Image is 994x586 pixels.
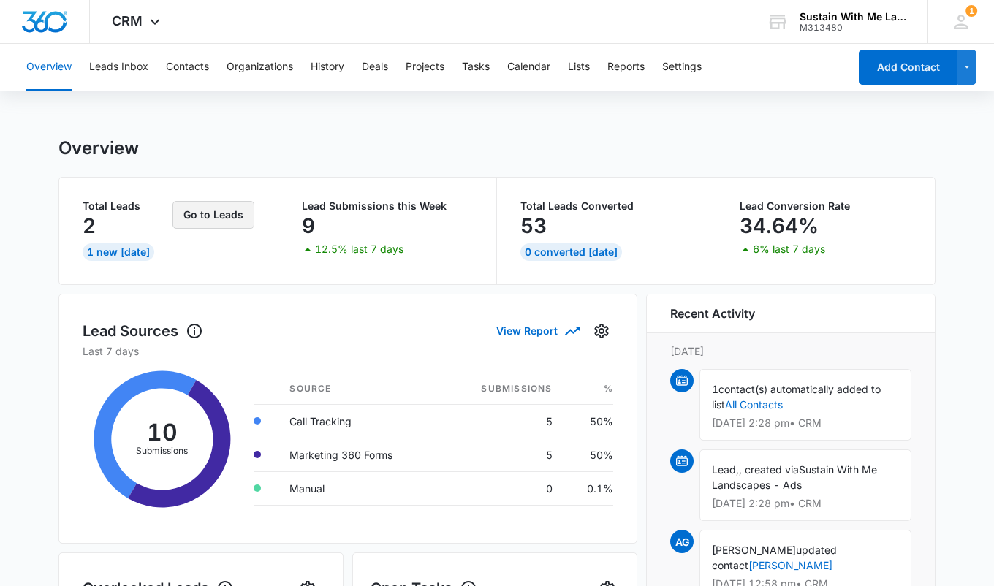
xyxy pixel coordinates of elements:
div: account id [800,23,906,33]
button: Reports [607,44,645,91]
span: AG [670,530,694,553]
p: Lead Submissions this Week [302,201,474,211]
td: 50% [564,404,613,438]
th: Source [278,373,441,405]
button: Overview [26,44,72,91]
button: Contacts [166,44,209,91]
td: 5 [441,438,564,471]
p: 9 [302,214,315,237]
span: [PERSON_NAME] [712,544,796,556]
div: 1 New [DATE] [83,243,154,261]
h6: Recent Activity [670,305,755,322]
a: Go to Leads [172,208,254,221]
button: Organizations [227,44,293,91]
p: 53 [520,214,547,237]
h1: Lead Sources [83,320,203,342]
div: notifications count [965,5,977,17]
td: 0.1% [564,471,613,505]
span: , created via [739,463,799,476]
p: 2 [83,214,96,237]
div: 0 Converted [DATE] [520,243,622,261]
p: Total Leads Converted [520,201,692,211]
td: Marketing 360 Forms [278,438,441,471]
button: History [311,44,344,91]
th: % [564,373,613,405]
button: Tasks [462,44,490,91]
td: Manual [278,471,441,505]
p: [DATE] 2:28 pm • CRM [712,418,899,428]
p: 6% last 7 days [753,244,825,254]
td: Call Tracking [278,404,441,438]
button: Settings [590,319,613,343]
button: Settings [662,44,702,91]
td: 0 [441,471,564,505]
div: account name [800,11,906,23]
h1: Overview [58,137,139,159]
span: CRM [112,13,143,28]
p: [DATE] 2:28 pm • CRM [712,498,899,509]
button: Go to Leads [172,201,254,229]
span: Lead, [712,463,739,476]
p: 34.64% [740,214,819,237]
p: 12.5% last 7 days [315,244,403,254]
a: [PERSON_NAME] [748,559,832,571]
span: contact(s) automatically added to list [712,383,881,411]
button: Add Contact [859,50,957,85]
button: Lists [568,44,590,91]
button: Projects [406,44,444,91]
p: Total Leads [83,201,170,211]
p: Lead Conversion Rate [740,201,912,211]
p: Last 7 days [83,343,613,359]
th: Submissions [441,373,564,405]
button: View Report [496,318,578,343]
a: All Contacts [725,398,783,411]
button: Leads Inbox [89,44,148,91]
td: 5 [441,404,564,438]
button: Deals [362,44,388,91]
td: 50% [564,438,613,471]
span: 1 [965,5,977,17]
p: [DATE] [670,343,911,359]
button: Calendar [507,44,550,91]
span: 1 [712,383,718,395]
